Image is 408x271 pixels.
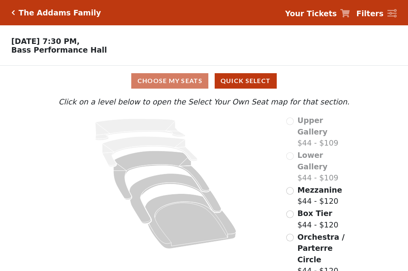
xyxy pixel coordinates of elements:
span: Box Tier [297,209,332,218]
a: Click here to go back to filters [11,10,15,15]
label: $44 - $109 [297,150,351,184]
strong: Your Tickets [285,9,337,18]
button: Quick Select [215,73,277,89]
a: Filters [356,8,397,19]
span: Orchestra / Parterre Circle [297,233,344,264]
a: Your Tickets [285,8,350,19]
strong: Filters [356,9,383,18]
label: $44 - $120 [297,184,342,207]
path: Orchestra / Parterre Circle - Seats Available: 39 [145,194,236,249]
span: Lower Gallery [297,151,327,171]
label: $44 - $109 [297,115,351,149]
path: Lower Gallery - Seats Available: 0 [102,136,198,167]
span: Mezzanine [297,186,342,194]
h5: The Addams Family [19,8,101,17]
path: Upper Gallery - Seats Available: 0 [95,119,185,140]
label: $44 - $120 [297,208,338,230]
p: Click on a level below to open the Select Your Own Seat map for that section. [57,96,351,108]
span: Upper Gallery [297,116,327,136]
